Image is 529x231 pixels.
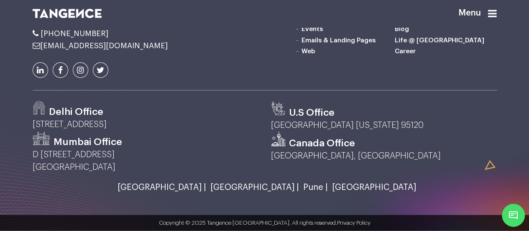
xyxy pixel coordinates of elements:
[271,150,497,162] p: [GEOGRAPHIC_DATA], [GEOGRAPHIC_DATA]
[41,30,108,37] span: [PHONE_NUMBER]
[299,183,328,192] a: Pune |
[337,220,371,226] a: Privacy Policy
[33,42,168,49] a: [EMAIL_ADDRESS][DOMAIN_NAME]
[301,37,375,44] a: Emails & Landing Pages
[271,132,286,146] img: canada.svg
[502,204,525,227] span: Chat Widget
[271,101,286,116] img: us.svg
[289,137,355,150] h3: Canada Office
[113,183,206,192] a: [GEOGRAPHIC_DATA] |
[33,101,46,115] img: Path-529.png
[49,106,103,118] h3: Delhi Office
[271,119,497,132] p: [GEOGRAPHIC_DATA] [US_STATE] 95120
[54,136,122,148] h3: Mumbai Office
[33,148,258,174] p: D [STREET_ADDRESS] [GEOGRAPHIC_DATA]
[33,30,108,37] a: [PHONE_NUMBER]
[395,37,484,44] a: Life @ [GEOGRAPHIC_DATA]
[395,26,409,32] a: Blog
[301,26,322,32] a: Events
[395,48,416,55] a: Career
[289,106,335,119] h3: U.S Office
[33,9,102,18] img: logo SVG
[206,183,299,192] a: [GEOGRAPHIC_DATA] |
[33,132,50,145] img: Path-530.png
[301,48,315,55] a: Web
[328,183,416,192] a: [GEOGRAPHIC_DATA]
[33,118,258,131] p: [STREET_ADDRESS]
